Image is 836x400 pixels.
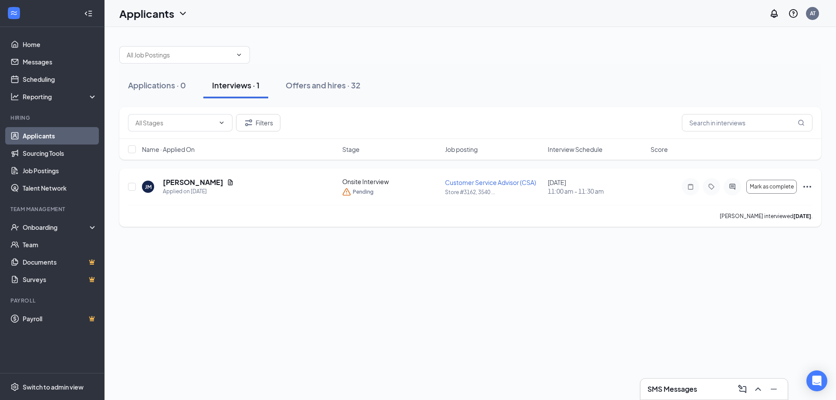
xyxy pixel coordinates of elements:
[342,188,351,196] svg: Warning
[163,178,223,187] h5: [PERSON_NAME]
[751,382,765,396] button: ChevronUp
[23,145,97,162] a: Sourcing Tools
[727,183,738,190] svg: ActiveChat
[798,119,805,126] svg: MagnifyingGlass
[685,183,696,190] svg: Note
[682,114,812,131] input: Search in interviews
[445,178,536,186] span: Customer Service Advisor (CSA)
[342,177,440,186] div: Onsite Interview
[236,114,280,131] button: Filter Filters
[737,384,748,394] svg: ComposeMessage
[788,8,799,19] svg: QuestionInfo
[10,383,19,391] svg: Settings
[23,179,97,197] a: Talent Network
[767,382,781,396] button: Minimize
[10,9,18,17] svg: WorkstreamLogo
[142,145,195,154] span: Name · Applied On
[243,118,254,128] svg: Filter
[647,384,697,394] h3: SMS Messages
[753,384,763,394] svg: ChevronUp
[548,178,645,195] div: [DATE]
[23,71,97,88] a: Scheduling
[23,53,97,71] a: Messages
[23,253,97,271] a: DocumentsCrown
[127,50,232,60] input: All Job Postings
[10,223,19,232] svg: UserCheck
[10,205,95,213] div: Team Management
[793,213,811,219] b: [DATE]
[720,212,812,220] p: [PERSON_NAME] interviewed .
[23,223,90,232] div: Onboarding
[810,10,816,17] div: AT
[806,370,827,391] div: Open Intercom Messenger
[548,145,603,154] span: Interview Schedule
[163,187,234,196] div: Applied on [DATE]
[218,119,225,126] svg: ChevronDown
[145,183,152,191] div: JM
[10,297,95,304] div: Payroll
[746,180,797,194] button: Mark as complete
[286,80,361,91] div: Offers and hires · 32
[23,36,97,53] a: Home
[84,9,93,18] svg: Collapse
[10,114,95,121] div: Hiring
[750,184,794,190] span: Mark as complete
[178,8,188,19] svg: ChevronDown
[23,162,97,179] a: Job Postings
[342,145,360,154] span: Stage
[23,271,97,288] a: SurveysCrown
[769,384,779,394] svg: Minimize
[236,51,243,58] svg: ChevronDown
[227,179,234,186] svg: Document
[445,145,478,154] span: Job posting
[119,6,174,21] h1: Applicants
[23,383,84,391] div: Switch to admin view
[23,127,97,145] a: Applicants
[212,80,260,91] div: Interviews · 1
[10,92,19,101] svg: Analysis
[769,8,779,19] svg: Notifications
[706,183,717,190] svg: Tag
[23,236,97,253] a: Team
[735,382,749,396] button: ComposeMessage
[23,92,98,101] div: Reporting
[802,182,812,192] svg: Ellipses
[23,310,97,327] a: PayrollCrown
[353,188,374,196] span: Pending
[548,187,645,195] span: 11:00 am - 11:30 am
[128,80,186,91] div: Applications · 0
[445,188,543,196] p: Store #3162, 3540 ...
[135,118,215,128] input: All Stages
[651,145,668,154] span: Score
